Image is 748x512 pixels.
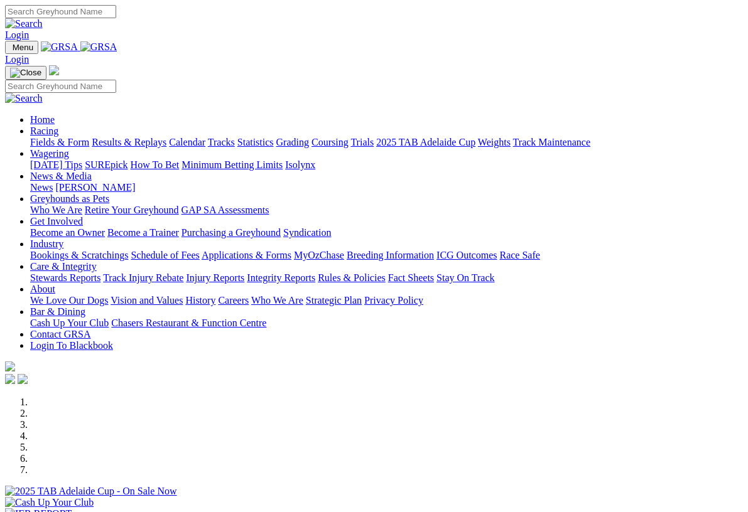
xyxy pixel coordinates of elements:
a: Trials [350,137,374,147]
a: Contact GRSA [30,329,90,339]
a: Statistics [237,137,274,147]
span: Menu [13,43,33,52]
a: Rules & Policies [318,272,386,283]
a: Results & Replays [92,137,166,147]
a: Cash Up Your Club [30,317,109,328]
a: Race Safe [499,250,539,260]
a: Weights [478,137,511,147]
a: Greyhounds as Pets [30,193,109,204]
a: Home [30,114,55,125]
a: Syndication [283,227,331,238]
a: Login [5,54,29,65]
a: Isolynx [285,159,315,170]
button: Toggle navigation [5,66,46,80]
a: News & Media [30,171,92,181]
a: Schedule of Fees [131,250,199,260]
a: Purchasing a Greyhound [182,227,281,238]
a: Careers [218,295,249,306]
a: Grading [276,137,309,147]
a: Care & Integrity [30,261,97,272]
img: Close [10,68,41,78]
a: GAP SA Assessments [182,205,269,215]
img: 2025 TAB Adelaide Cup - On Sale Now [5,486,177,497]
a: Who We Are [251,295,303,306]
a: Stay On Track [436,272,494,283]
a: ICG Outcomes [436,250,497,260]
a: 2025 TAB Adelaide Cup [376,137,475,147]
a: Chasers Restaurant & Function Centre [111,317,266,328]
a: Coursing [312,137,349,147]
a: Privacy Policy [364,295,423,306]
a: Who We Are [30,205,82,215]
a: [DATE] Tips [30,159,82,170]
a: Bookings & Scratchings [30,250,128,260]
a: Become an Owner [30,227,105,238]
a: Stewards Reports [30,272,100,283]
div: Racing [30,137,743,148]
div: Bar & Dining [30,317,743,329]
a: Fields & Form [30,137,89,147]
img: Search [5,93,43,104]
a: How To Bet [131,159,180,170]
a: Integrity Reports [247,272,315,283]
img: Search [5,18,43,29]
a: Strategic Plan [306,295,362,306]
input: Search [5,5,116,18]
img: GRSA [80,41,117,53]
img: logo-grsa-white.png [49,65,59,75]
a: Injury Reports [186,272,244,283]
a: [PERSON_NAME] [55,182,135,193]
a: Track Injury Rebate [103,272,183,283]
img: facebook.svg [5,374,15,384]
div: Industry [30,250,743,261]
a: MyOzChase [294,250,344,260]
a: Calendar [169,137,205,147]
div: News & Media [30,182,743,193]
a: Breeding Information [347,250,434,260]
a: Vision and Values [111,295,183,306]
a: Applications & Forms [202,250,291,260]
img: GRSA [41,41,78,53]
div: Greyhounds as Pets [30,205,743,216]
a: Industry [30,238,63,249]
a: Track Maintenance [513,137,590,147]
a: News [30,182,53,193]
a: History [185,295,215,306]
button: Toggle navigation [5,41,38,54]
a: Wagering [30,148,69,159]
img: twitter.svg [18,374,28,384]
a: Minimum Betting Limits [182,159,283,170]
a: Tracks [208,137,235,147]
a: Racing [30,125,58,136]
a: Fact Sheets [388,272,434,283]
a: Bar & Dining [30,306,85,317]
img: logo-grsa-white.png [5,361,15,371]
a: We Love Our Dogs [30,295,108,306]
img: Cash Up Your Club [5,497,94,508]
input: Search [5,80,116,93]
a: Login [5,29,29,40]
div: Get Involved [30,227,743,238]
div: Care & Integrity [30,272,743,284]
a: Login To Blackbook [30,340,113,351]
a: Retire Your Greyhound [85,205,179,215]
div: Wagering [30,159,743,171]
a: About [30,284,55,294]
div: About [30,295,743,306]
a: Become a Trainer [107,227,179,238]
a: SUREpick [85,159,127,170]
a: Get Involved [30,216,83,227]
